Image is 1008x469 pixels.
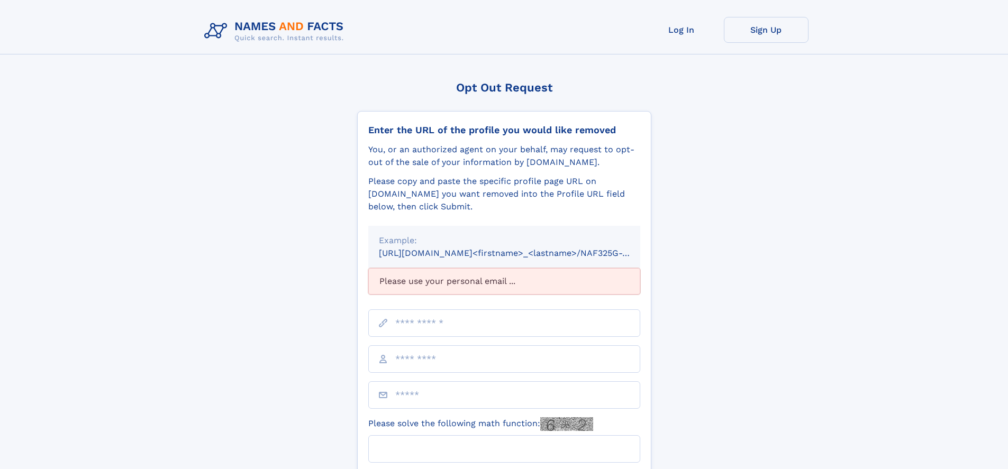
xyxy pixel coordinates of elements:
div: Opt Out Request [357,81,651,94]
div: Enter the URL of the profile you would like removed [368,124,640,136]
div: Please copy and paste the specific profile page URL on [DOMAIN_NAME] you want removed into the Pr... [368,175,640,213]
div: Example: [379,234,630,247]
div: You, or an authorized agent on your behalf, may request to opt-out of the sale of your informatio... [368,143,640,169]
div: Please use your personal email ... [368,268,640,295]
label: Please solve the following math function: [368,417,593,431]
a: Log In [639,17,724,43]
img: Logo Names and Facts [200,17,352,45]
a: Sign Up [724,17,809,43]
small: [URL][DOMAIN_NAME]<firstname>_<lastname>/NAF325G-xxxxxxxx [379,248,660,258]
